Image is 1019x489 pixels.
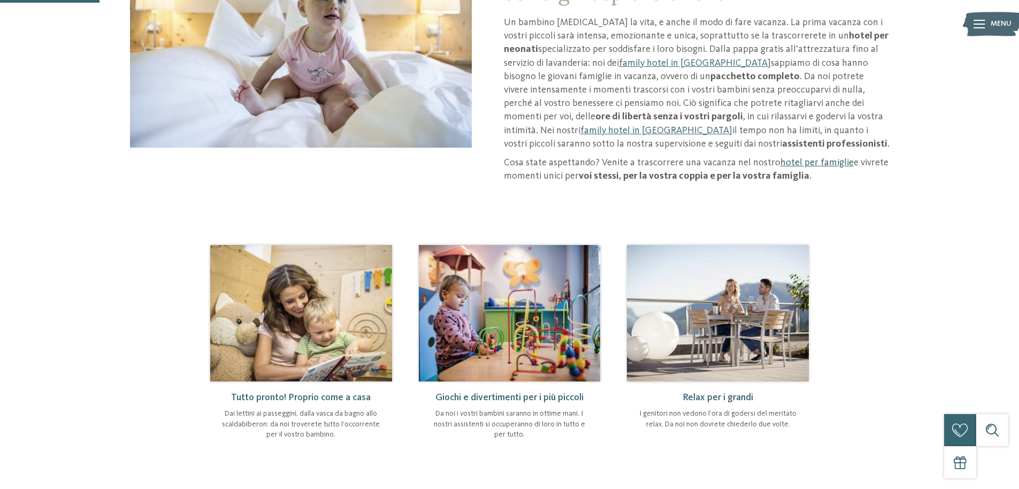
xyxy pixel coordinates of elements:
p: Da noi i vostri bambini saranno in ottime mani. I nostri assistenti si occuperanno di loro in tut... [430,409,590,440]
span: Tutto pronto! Proprio come a casa [231,393,371,402]
a: hotel per famiglie [780,158,854,167]
a: family hotel in [GEOGRAPHIC_DATA] [580,126,732,135]
span: Giochi e divertimenti per i più piccoli [435,393,584,402]
span: Relax per i grandi [683,393,753,402]
strong: ore di libertà senza i vostri pargoli [595,112,743,121]
a: family hotel in [GEOGRAPHIC_DATA] [619,58,771,68]
p: Dai lettini ai passeggini, dalla vasca da bagno allo scaldabiberon: da noi troverete tutto l’occo... [221,409,381,440]
p: Cosa state aspettando? Venite a trascorrere una vacanza nel nostro e vivrete momenti unici per . [504,156,890,183]
p: Un bambino [MEDICAL_DATA] la vita, e anche il modo di fare vacanza. La prima vacanza con i vostri... [504,16,890,151]
strong: assistenti professionisti [782,139,887,149]
img: Hotel per neonati in Alto Adige per una vacanza di relax [627,245,809,381]
p: I genitori non vedono l’ora di godersi del meritato relax. Da noi non dovrete chiederlo due volte. [638,409,798,430]
strong: pacchetto completo [710,72,800,81]
strong: voi stessi, per la vostra coppia e per la vostra famiglia [579,171,809,181]
img: Hotel per neonati in Alto Adige per una vacanza di relax [419,245,601,381]
img: Hotel per neonati in Alto Adige per una vacanza di relax [210,245,392,381]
